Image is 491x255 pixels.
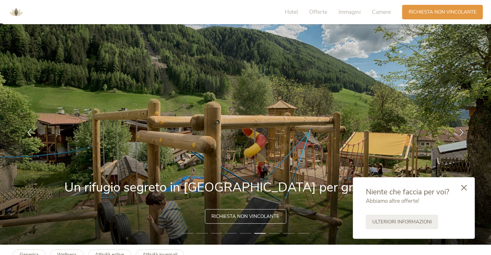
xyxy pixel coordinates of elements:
[212,213,280,220] span: Richiesta non vincolante
[6,3,26,22] img: AMONTI & LUNARIS Wellnessresort
[338,8,361,16] span: Immagini
[285,8,298,16] span: Hotel
[409,9,477,15] span: Richiesta non vincolante
[309,8,327,16] span: Offerte
[372,219,432,225] span: Ulteriori informazioni
[366,187,449,197] span: Niente che faccia per voi?
[366,197,419,205] span: Abbiamo altre offerte!
[372,8,391,16] span: Camere
[366,215,438,229] a: Ulteriori informazioni
[6,10,26,14] a: AMONTI & LUNARIS Wellnessresort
